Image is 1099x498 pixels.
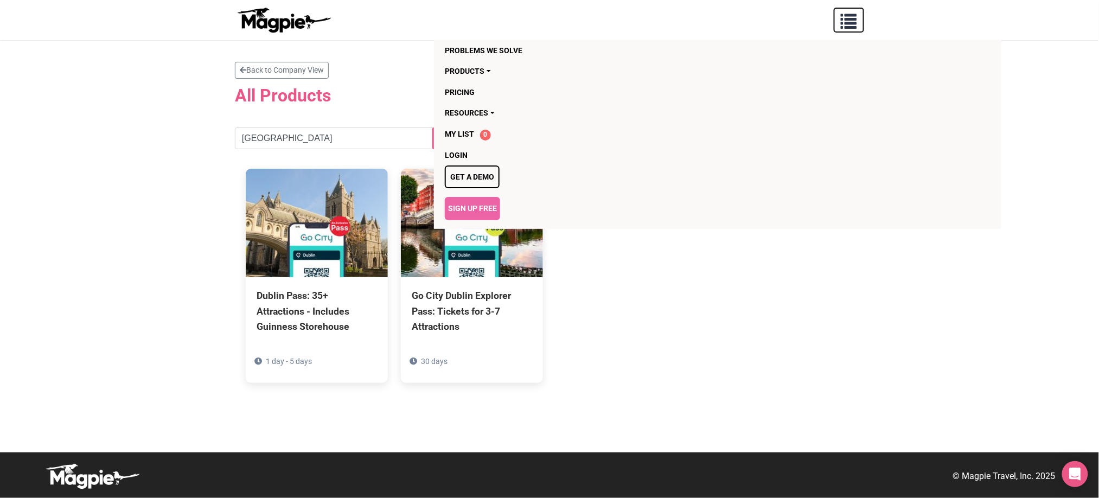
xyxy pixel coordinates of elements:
[235,127,452,149] input: Search products...
[235,7,333,33] img: logo-ab69f6fb50320c5b225c76a69d11143b.png
[235,62,329,79] a: Back to Company View
[246,169,388,277] img: Dublin Pass: 35+ Attractions - Includes Guinness Storehouse
[257,288,377,334] div: Dublin Pass: 35+ Attractions - Includes Guinness Storehouse
[480,130,491,141] span: 0
[445,165,500,188] a: Get a demo
[445,103,866,123] a: Resources
[412,288,532,334] div: Go City Dublin Explorer Pass: Tickets for 3-7 Attractions
[235,85,864,106] h2: All Products
[445,124,866,145] a: My List 0
[421,357,448,366] span: 30 days
[1062,461,1088,487] div: Open Intercom Messenger
[401,169,543,382] a: Go City Dublin Explorer Pass: Tickets for 3-7 Attractions 30 days
[953,469,1056,483] p: © Magpie Travel, Inc. 2025
[445,145,866,165] a: Login
[445,61,866,81] a: Products
[401,169,543,277] img: Go City Dublin Explorer Pass: Tickets for 3-7 Attractions
[445,40,866,61] a: Problems we solve
[266,357,312,366] span: 1 day - 5 days
[445,130,474,138] span: My List
[445,197,500,220] a: Sign Up Free
[43,463,141,489] img: logo-white-d94fa1abed81b67a048b3d0f0ab5b955.png
[246,169,388,382] a: Dublin Pass: 35+ Attractions - Includes Guinness Storehouse 1 day - 5 days
[445,82,866,103] a: Pricing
